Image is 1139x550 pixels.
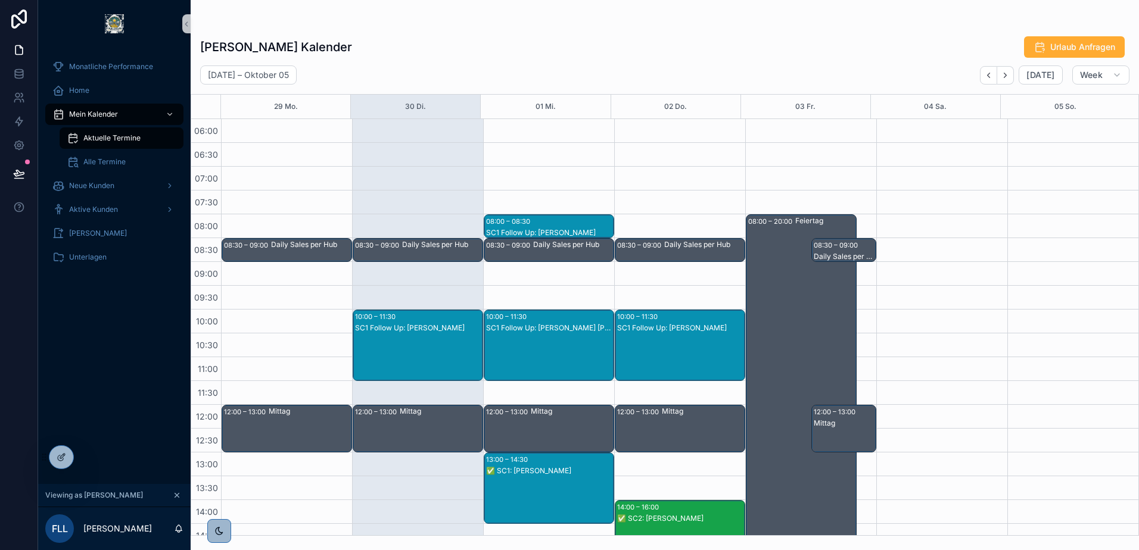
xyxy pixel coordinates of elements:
[617,323,744,333] div: SC1 Follow Up: [PERSON_NAME]
[486,454,531,465] div: 13:00 – 14:30
[60,151,183,173] a: Alle Termine
[69,62,153,71] span: Monatliche Performance
[617,501,662,513] div: 14:00 – 16:00
[617,311,661,323] div: 10:00 – 11:30
[486,466,613,476] div: ✅ SC1: [PERSON_NAME]
[400,407,482,416] div: Mittag
[795,216,855,226] div: Feiertag
[45,104,183,125] a: Mein Kalender
[617,406,662,418] div: 12:00 – 13:00
[533,240,613,249] div: Daily Sales per Hub
[1019,65,1062,85] button: [DATE]
[536,95,556,118] button: 01 Mi.
[193,411,221,421] span: 12:00
[484,310,614,380] div: 10:00 – 11:30SC1 Follow Up: [PERSON_NAME] [PERSON_NAME]
[193,316,221,326] span: 10:00
[615,310,745,380] div: 10:00 – 11:30SC1 Follow Up: [PERSON_NAME]
[402,240,482,249] div: Daily Sales per Hub
[486,239,533,251] div: 08:30 – 09:00
[1080,70,1103,80] span: Week
[191,268,221,279] span: 09:00
[193,507,221,517] span: 14:00
[195,387,221,398] span: 11:30
[617,514,744,523] div: ✅ SC2: [PERSON_NAME]
[1050,41,1115,53] span: Urlaub Anfragen
[531,407,613,416] div: Mittag
[269,407,351,416] div: Mittag
[980,66,997,85] button: Back
[45,80,183,101] a: Home
[617,239,664,251] div: 08:30 – 09:00
[484,239,614,261] div: 08:30 – 09:00Daily Sales per Hub
[200,39,352,55] h1: [PERSON_NAME] Kalender
[274,95,298,118] button: 29 Mo.
[69,229,127,238] span: [PERSON_NAME]
[924,95,947,118] button: 04 Sa.
[814,252,876,261] div: Daily Sales per Hub
[224,406,269,418] div: 12:00 – 13:00
[45,56,183,77] a: Monatliche Performance
[997,66,1014,85] button: Next
[193,530,221,540] span: 14:30
[222,405,351,452] div: 12:00 – 13:00Mittag
[812,405,876,452] div: 12:00 – 13:00Mittag
[45,199,183,220] a: Aktive Kunden
[615,405,745,452] div: 12:00 – 13:00Mittag
[814,406,858,418] div: 12:00 – 13:00
[355,311,399,323] div: 10:00 – 11:30
[60,127,183,149] a: Aktuelle Termine
[208,69,289,81] h2: [DATE] – Oktober 05
[355,323,482,333] div: SC1 Follow Up: [PERSON_NAME]
[1054,95,1076,118] button: 05 So.
[486,228,613,237] div: SC1 Follow Up: [PERSON_NAME]
[814,239,861,251] div: 08:30 – 09:00
[38,48,191,283] div: scrollable content
[193,340,221,350] span: 10:30
[191,221,221,231] span: 08:00
[486,311,530,323] div: 10:00 – 11:30
[192,197,221,207] span: 07:30
[69,181,114,190] span: Neue Kunden
[271,240,351,249] div: Daily Sales per Hub
[353,239,483,261] div: 08:30 – 09:00Daily Sales per Hub
[193,459,221,469] span: 13:00
[192,173,221,183] span: 07:00
[45,490,143,500] span: Viewing as [PERSON_NAME]
[353,310,483,380] div: 10:00 – 11:30SC1 Follow Up: [PERSON_NAME]
[1024,36,1125,58] button: Urlaub Anfragen
[484,453,614,523] div: 13:00 – 14:30✅ SC1: [PERSON_NAME]
[195,364,221,374] span: 11:00
[405,95,426,118] button: 30 Di.
[69,110,118,119] span: Mein Kalender
[193,435,221,445] span: 12:30
[615,239,745,261] div: 08:30 – 09:00Daily Sales per Hub
[52,521,68,536] span: FLL
[355,239,402,251] div: 08:30 – 09:00
[664,240,744,249] div: Daily Sales per Hub
[486,406,531,418] div: 12:00 – 13:00
[83,157,126,167] span: Alle Termine
[191,149,221,160] span: 06:30
[664,95,687,118] button: 02 Do.
[486,215,533,227] div: 08:00 – 08:30
[191,292,221,302] span: 09:30
[814,418,876,428] div: Mittag
[222,239,351,261] div: 08:30 – 09:00Daily Sales per Hub
[484,405,614,452] div: 12:00 – 13:00Mittag
[795,95,816,118] button: 03 Fr.
[45,246,183,268] a: Unterlagen
[1072,65,1129,85] button: Week
[224,239,271,251] div: 08:30 – 09:00
[105,14,124,33] img: App logo
[662,407,744,416] div: Mittag
[69,86,89,95] span: Home
[69,252,107,262] span: Unterlagen
[83,523,152,535] p: [PERSON_NAME]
